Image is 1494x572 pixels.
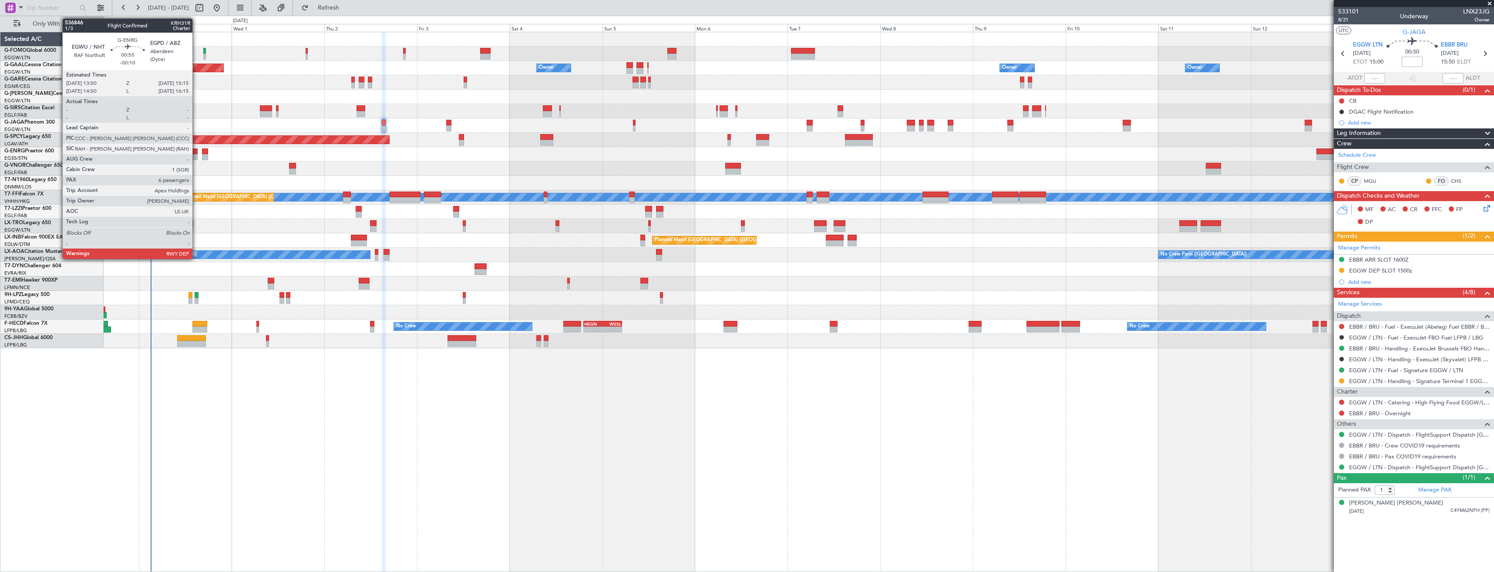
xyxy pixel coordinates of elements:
[1349,345,1490,352] a: EBBR / BRU - Handling - ExecuJet Brussels FBO Handling Abelag
[4,77,76,82] a: G-GARECessna Citation XLS+
[1349,256,1409,263] div: EBBR ARR SLOT 1600Z
[1463,473,1475,482] span: (1/1)
[4,134,23,139] span: G-SPCY
[1463,288,1475,297] span: (4/8)
[1365,205,1373,214] span: MF
[1349,399,1490,406] a: EGGW / LTN - Catering - High Flying Food EGGW/LTN
[1463,16,1490,24] span: Owner
[1161,248,1247,261] div: No Crew Paris ([GEOGRAPHIC_DATA])
[1466,74,1480,83] span: ALDT
[4,54,30,61] a: EGGW/LTN
[4,184,31,190] a: DNMM/LOS
[603,327,621,332] div: -
[4,48,56,53] a: G-FOMOGlobal 6000
[1441,49,1459,58] span: [DATE]
[1432,205,1442,214] span: FFC
[1353,41,1383,50] span: EGGW LTN
[4,327,27,334] a: LFPB/LBG
[4,120,24,125] span: G-JAGA
[310,5,347,11] span: Refresh
[1403,27,1426,37] span: G-JAGA
[1347,176,1362,186] div: CP
[1365,218,1373,227] span: DP
[1337,387,1358,397] span: Charter
[4,62,24,67] span: G-GAAL
[1337,85,1381,95] span: Dispatch To-Dos
[1337,232,1357,242] span: Permits
[1405,48,1419,57] span: 00:50
[4,313,27,320] a: FCBB/BZV
[1130,320,1150,333] div: No Crew
[4,206,22,211] span: T7-LZZI
[4,212,27,219] a: EGLF/FAB
[1188,61,1202,74] div: Owner
[4,263,24,269] span: T7-DYN
[1349,442,1460,449] a: EBBR / BRU - Crew COVID19 requirements
[584,321,602,326] div: HEGN
[4,335,53,340] a: CS-JHHGlobal 6000
[4,306,24,312] span: 9H-YAA
[4,235,73,240] a: LX-INBFalcon 900EX EASy II
[1349,367,1463,374] a: EGGW / LTN - Fuel - Signature EGGW / LTN
[233,17,248,25] div: [DATE]
[4,141,28,147] a: LGAV/ATH
[105,17,120,25] div: [DATE]
[4,105,21,111] span: G-SIRS
[4,177,57,182] a: T7-N1960Legacy 650
[4,155,27,162] a: EGSS/STN
[1463,231,1475,240] span: (1/2)
[973,24,1066,32] div: Thu 9
[297,1,350,15] button: Refresh
[1364,73,1385,84] input: --:--
[1337,473,1346,483] span: Pax
[1410,205,1417,214] span: CR
[1463,85,1475,94] span: (0/1)
[1348,74,1362,83] span: ATOT
[1349,508,1364,515] span: [DATE]
[4,148,25,154] span: G-ENRG
[4,169,27,176] a: EGLF/FAB
[1364,177,1383,185] a: MGU
[102,248,197,261] div: No Crew Antwerp ([GEOGRAPHIC_DATA])
[4,91,53,96] span: G-[PERSON_NAME]
[1418,486,1451,495] a: Manage PAX
[1349,108,1413,115] div: DGAC Flight Notification
[396,320,416,333] div: No Crew
[1337,162,1369,172] span: Flight Crew
[4,220,51,225] a: LX-TROLegacy 650
[4,105,54,111] a: G-SIRSCitation Excel
[1353,58,1367,67] span: ETOT
[4,278,21,283] span: T7-EMI
[1337,128,1381,138] span: Leg Information
[4,192,20,197] span: T7-FFI
[4,163,63,168] a: G-VNORChallenger 650
[4,62,76,67] a: G-GAALCessna Citation XLS+
[4,126,30,133] a: EGGW/LTN
[1457,58,1471,67] span: ELDT
[27,1,77,14] input: Trip Number
[1450,507,1490,515] span: C4YM62NPH (PP)
[4,177,29,182] span: T7-N1960
[1338,300,1382,309] a: Manage Services
[1349,323,1490,330] a: EBBR / BRU - Fuel - ExecuJet (Abelag) Fuel EBBR / BRU
[1451,177,1470,185] a: CHS
[1349,464,1490,471] a: EGGW / LTN - Dispatch - FlightSupport Dispatch [GEOGRAPHIC_DATA]
[4,321,47,326] a: F-HECDFalcon 7X
[1353,49,1371,58] span: [DATE]
[1337,419,1356,429] span: Others
[4,306,54,312] a: 9H-YAAGlobal 5000
[4,299,30,305] a: LFMD/CEQ
[4,192,44,197] a: T7-FFIFalcon 7X
[4,91,101,96] a: G-[PERSON_NAME]Cessna Citation XLS
[4,112,27,118] a: EGLF/FAB
[4,83,30,90] a: EGNR/CEG
[4,227,30,233] a: EGGW/LTN
[4,198,30,205] a: VHHH/HKG
[4,134,51,139] a: G-SPCYLegacy 650
[1400,12,1428,21] div: Underway
[1349,356,1490,363] a: EGGW / LTN - Handling - ExecuJet (Skyvalet) LFPB / LBG
[1463,7,1490,16] span: LNX23JG
[1388,205,1396,214] span: AC
[1348,119,1490,126] div: Add new
[4,249,24,254] span: LX-AOA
